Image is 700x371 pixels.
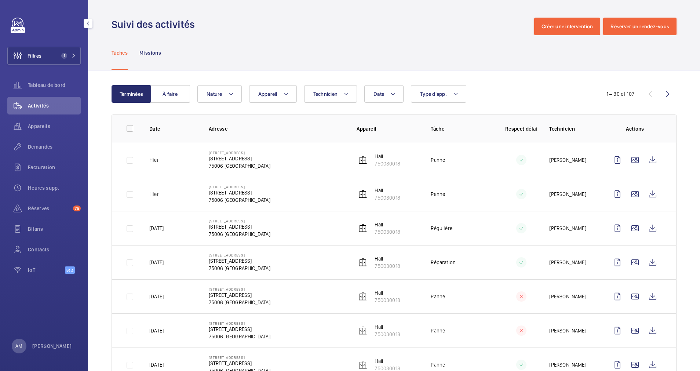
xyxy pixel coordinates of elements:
button: Réserver un rendez-vous [603,18,677,35]
p: Respect délai [505,125,537,132]
h1: Suivi des activités [112,18,199,31]
p: [PERSON_NAME] [549,293,586,300]
p: Régulière [431,225,452,232]
button: Terminées [112,85,151,103]
p: [PERSON_NAME] [549,259,586,266]
p: [STREET_ADDRESS] [209,189,270,196]
p: Panne [431,190,445,198]
p: [STREET_ADDRESS] [209,150,270,155]
button: Technicien [304,85,357,103]
p: Hier [149,156,159,164]
p: Tâches [112,49,128,57]
p: [STREET_ADDRESS] [209,223,270,230]
p: [PERSON_NAME] [549,225,586,232]
p: 750030018 [375,331,400,338]
img: elevator.svg [358,190,367,199]
p: Date [149,125,197,132]
span: Appareil [258,91,277,97]
p: Hier [149,190,159,198]
span: Demandes [28,143,81,150]
span: Facturation [28,164,81,171]
p: [STREET_ADDRESS] [209,321,270,325]
img: elevator.svg [358,156,367,164]
p: [STREET_ADDRESS] [209,253,270,257]
p: Adresse [209,125,345,132]
p: [STREET_ADDRESS] [209,360,270,367]
img: elevator.svg [358,326,367,335]
p: 75006 [GEOGRAPHIC_DATA] [209,230,270,238]
span: Réserves [28,205,70,212]
img: elevator.svg [358,258,367,267]
span: Filtres [28,52,41,59]
p: [STREET_ADDRESS] [209,219,270,223]
p: 75006 [GEOGRAPHIC_DATA] [209,299,270,306]
p: 750030018 [375,160,400,167]
span: IoT [28,266,65,274]
p: [DATE] [149,225,164,232]
p: Hall [375,221,400,228]
button: Filtres1 [7,47,81,65]
p: [PERSON_NAME] [549,327,586,334]
button: Créer une intervention [534,18,601,35]
span: Appareils [28,123,81,130]
p: Panne [431,293,445,300]
p: [DATE] [149,327,164,334]
p: Hall [375,289,400,297]
button: Nature [197,85,242,103]
p: [STREET_ADDRESS] [209,155,270,162]
span: Date [373,91,384,97]
span: 75 [73,205,81,211]
p: Hall [375,153,400,160]
p: Hall [375,357,400,365]
p: Panne [431,361,445,368]
span: Beta [65,266,75,274]
p: Panne [431,156,445,164]
p: [STREET_ADDRESS] [209,291,270,299]
p: Tâche [431,125,493,132]
p: [PERSON_NAME] [549,156,586,164]
button: Type d'app. [411,85,466,103]
img: elevator.svg [358,292,367,301]
p: [DATE] [149,361,164,368]
p: Hall [375,323,400,331]
span: Heures supp. [28,184,81,192]
p: [STREET_ADDRESS] [209,185,270,189]
p: Panne [431,327,445,334]
p: 75006 [GEOGRAPHIC_DATA] [209,265,270,272]
span: Tableau de bord [28,81,81,89]
button: Appareil [249,85,297,103]
span: Contacts [28,246,81,253]
p: [DATE] [149,259,164,266]
p: Actions [609,125,661,132]
button: À faire [150,85,190,103]
p: 75006 [GEOGRAPHIC_DATA] [209,196,270,204]
p: Réparation [431,259,456,266]
p: [DATE] [149,293,164,300]
div: 1 – 30 of 107 [606,90,634,98]
p: 750030018 [375,194,400,201]
p: [STREET_ADDRESS] [209,287,270,291]
p: 75006 [GEOGRAPHIC_DATA] [209,333,270,340]
p: 750030018 [375,297,400,304]
p: [STREET_ADDRESS] [209,355,270,360]
p: 75006 [GEOGRAPHIC_DATA] [209,162,270,170]
p: [STREET_ADDRESS] [209,257,270,265]
p: Technicien [549,125,597,132]
span: Activités [28,102,81,109]
p: Hall [375,255,400,262]
p: [PERSON_NAME] [32,342,72,350]
span: 1 [61,53,67,59]
img: elevator.svg [358,360,367,369]
p: Hall [375,187,400,194]
img: elevator.svg [358,224,367,233]
p: 750030018 [375,228,400,236]
p: [STREET_ADDRESS] [209,325,270,333]
span: Bilans [28,225,81,233]
p: 750030018 [375,262,400,270]
p: Appareil [357,125,419,132]
p: AM [15,342,22,350]
p: Missions [139,49,161,57]
p: [PERSON_NAME] [549,361,586,368]
button: Date [364,85,404,103]
p: [PERSON_NAME] [549,190,586,198]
